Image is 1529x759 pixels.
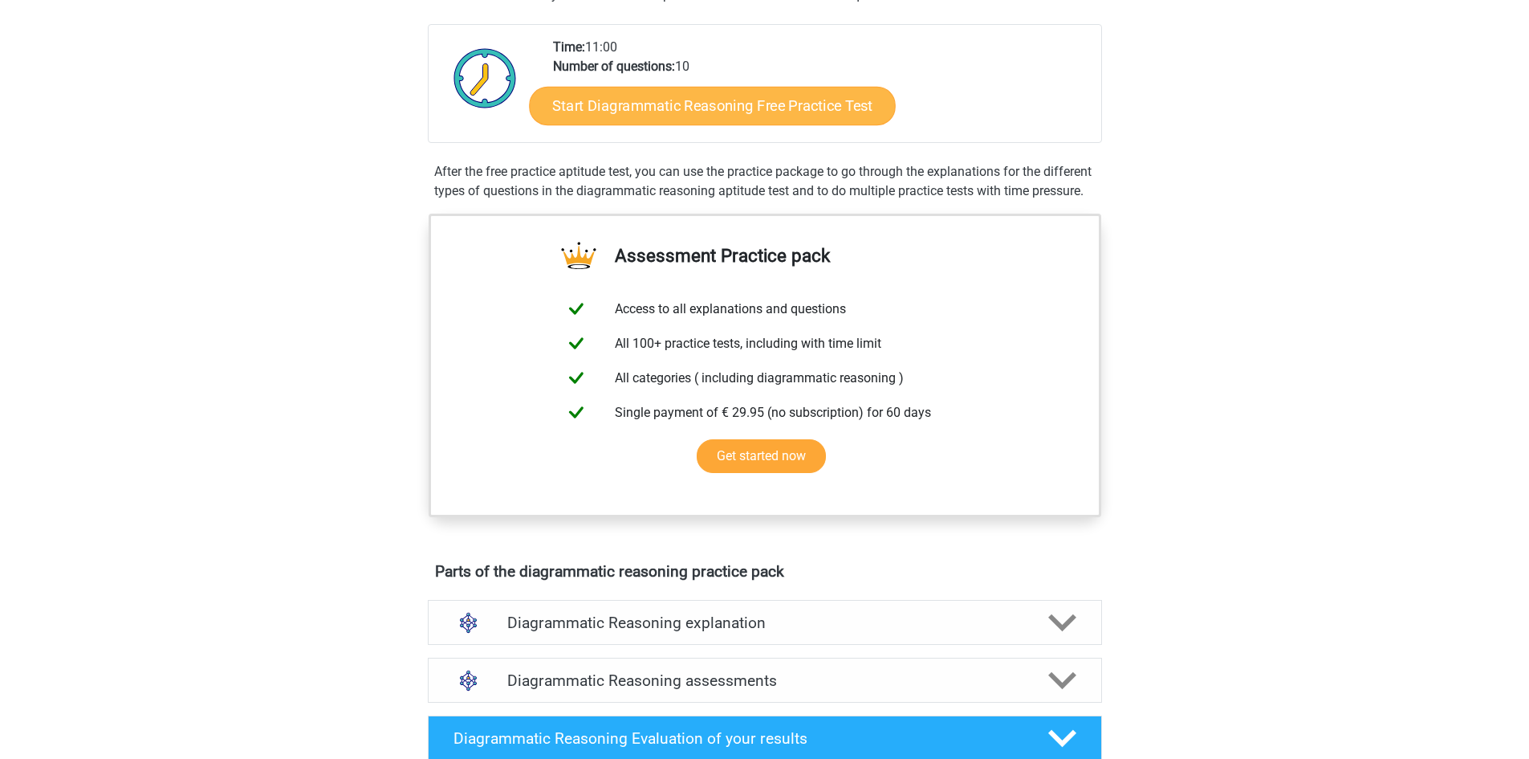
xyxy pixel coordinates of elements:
b: Time: [553,39,585,55]
a: Get started now [697,439,826,473]
div: 11:00 10 [541,38,1100,142]
h4: Diagrammatic Reasoning Evaluation of your results [453,729,1023,748]
a: explanations Diagrammatic Reasoning explanation [421,600,1108,645]
a: assessments Diagrammatic Reasoning assessments [421,658,1108,703]
h4: Parts of the diagrammatic reasoning practice pack [435,562,1095,581]
img: diagrammatic reasoning assessments [448,660,489,701]
b: Number of questions: [553,59,675,74]
h4: Diagrammatic Reasoning assessments [507,671,1023,690]
img: Clock [445,38,526,118]
div: After the free practice aptitude test, you can use the practice package to go through the explana... [428,162,1102,201]
img: diagrammatic reasoning explanations [448,602,489,643]
a: Start Diagrammatic Reasoning Free Practice Test [529,86,896,124]
h4: Diagrammatic Reasoning explanation [507,614,1023,632]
